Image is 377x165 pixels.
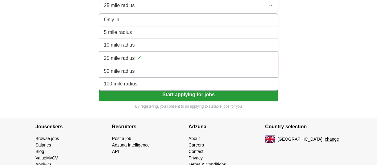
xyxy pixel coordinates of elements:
[137,54,142,62] span: ✓
[35,149,44,154] a: Blog
[325,136,339,142] button: change
[104,29,132,36] span: 5 mile radius
[188,149,203,154] a: Contact
[277,136,322,142] span: [GEOGRAPHIC_DATA]
[104,55,135,62] span: 25 mile radius
[104,16,119,23] span: Only in
[104,2,135,9] span: 25 mile radius
[112,136,131,141] a: Post a job
[188,155,203,160] a: Privacy
[188,136,200,141] a: About
[99,104,278,109] p: By registering, you consent to us applying to suitable jobs for you
[265,118,342,135] h4: Country selection
[112,149,119,154] a: API
[99,88,278,101] button: Start applying for jobs
[104,68,135,75] span: 50 mile radius
[35,142,51,147] a: Salaries
[104,41,135,49] span: 10 mile radius
[104,80,138,88] span: 100 mile radius
[188,142,204,147] a: Careers
[35,155,58,160] a: ValueMyCV
[35,136,59,141] a: Browse jobs
[112,142,150,147] a: Adzuna Intelligence
[265,135,275,143] img: UK flag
